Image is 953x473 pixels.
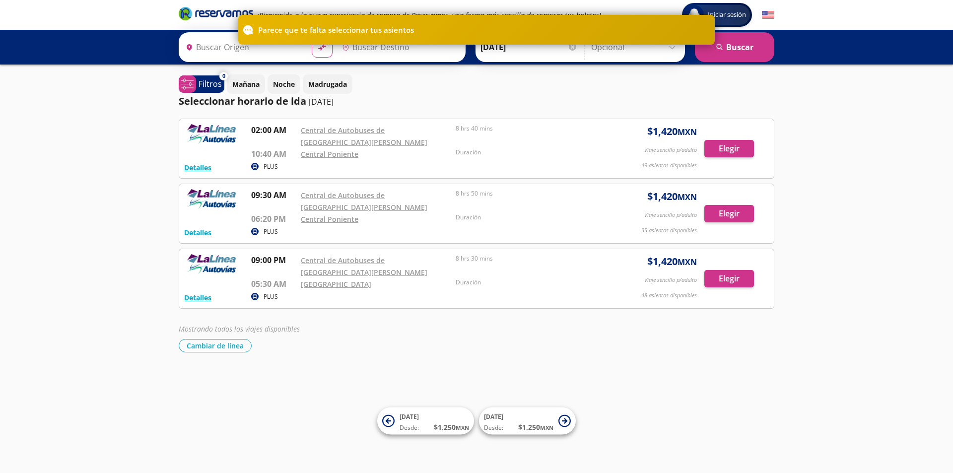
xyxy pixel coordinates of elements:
[273,79,295,89] p: Noche
[301,279,371,289] a: [GEOGRAPHIC_DATA]
[518,422,553,432] span: $ 1,250
[479,407,576,435] button: [DATE]Desde:$1,250MXN
[456,124,606,133] p: 8 hrs 40 mins
[264,227,278,236] p: PLUS
[309,96,334,108] p: [DATE]
[251,148,296,160] p: 10:40 AM
[301,256,427,277] a: Central de Autobuses de [GEOGRAPHIC_DATA][PERSON_NAME]
[484,412,503,421] span: [DATE]
[644,211,697,219] p: Viaje sencillo p/adulto
[377,407,474,435] button: [DATE]Desde:$1,250MXN
[591,35,680,60] input: Opcional
[400,423,419,432] span: Desde:
[456,213,606,222] p: Duración
[251,254,296,266] p: 09:00 PM
[179,339,252,352] button: Cambiar de línea
[268,74,300,94] button: Noche
[540,424,553,431] small: MXN
[456,278,606,287] p: Duración
[456,148,606,157] p: Duración
[182,35,304,60] input: Buscar Origen
[456,254,606,263] p: 8 hrs 30 mins
[480,35,578,60] input: Elegir Fecha
[303,74,352,94] button: Madrugada
[264,162,278,171] p: PLUS
[301,191,427,212] a: Central de Autobuses de [GEOGRAPHIC_DATA][PERSON_NAME]
[301,149,358,159] a: Central Poniente
[184,124,239,144] img: RESERVAMOS
[308,79,347,89] p: Madrugada
[251,213,296,225] p: 06:20 PM
[257,10,601,20] em: ¡Bienvenido a la nueva experiencia de compra de Reservamos, una forma más sencilla de comprar tus...
[232,79,260,89] p: Mañana
[644,276,697,284] p: Viaje sencillo p/adulto
[251,278,296,290] p: 05:30 AM
[762,9,774,21] button: English
[434,422,469,432] span: $ 1,250
[179,324,300,334] em: Mostrando todos los viajes disponibles
[647,254,697,269] span: $ 1,420
[456,189,606,198] p: 8 hrs 50 mins
[301,214,358,224] a: Central Poniente
[704,140,754,157] button: Elegir
[704,270,754,287] button: Elegir
[184,227,211,238] button: Detalles
[227,74,265,94] button: Mañana
[301,126,427,147] a: Central de Autobuses de [GEOGRAPHIC_DATA][PERSON_NAME]
[641,291,697,300] p: 48 asientos disponibles
[338,35,460,60] input: Buscar Destino
[647,124,697,139] span: $ 1,420
[678,192,697,203] small: MXN
[179,6,253,24] a: Brand Logo
[184,292,211,303] button: Detalles
[456,424,469,431] small: MXN
[644,146,697,154] p: Viaje sencillo p/adulto
[179,75,224,93] button: 0Filtros
[251,189,296,201] p: 09:30 AM
[184,189,239,209] img: RESERVAMOS
[695,32,774,62] button: Buscar
[222,72,225,80] span: 0
[704,205,754,222] button: Elegir
[179,6,253,21] i: Brand Logo
[258,24,414,36] p: Parece que te falta seleccionar tus asientos
[484,423,503,432] span: Desde:
[641,226,697,235] p: 35 asientos disponibles
[400,412,419,421] span: [DATE]
[184,254,239,274] img: RESERVAMOS
[678,257,697,268] small: MXN
[264,292,278,301] p: PLUS
[251,124,296,136] p: 02:00 AM
[199,78,222,90] p: Filtros
[641,161,697,170] p: 49 asientos disponibles
[647,189,697,204] span: $ 1,420
[895,415,943,463] iframe: Messagebird Livechat Widget
[704,10,750,20] span: Iniciar sesión
[184,162,211,173] button: Detalles
[179,94,306,109] p: Seleccionar horario de ida
[678,127,697,137] small: MXN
